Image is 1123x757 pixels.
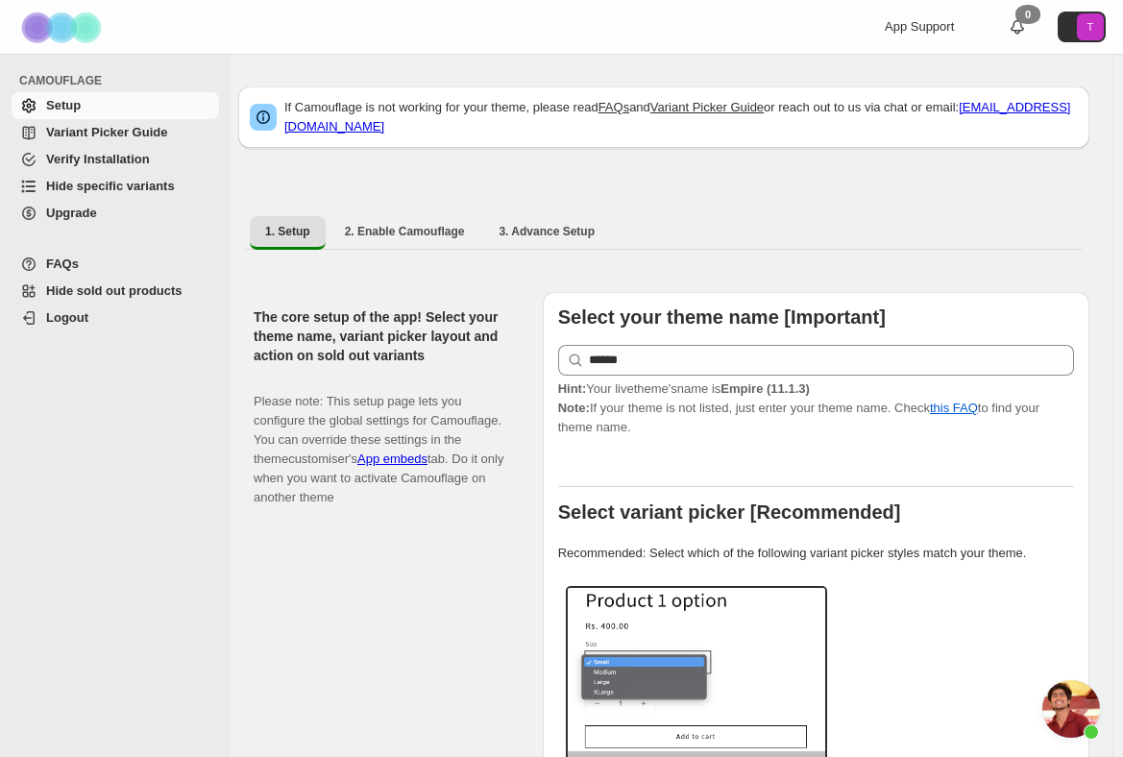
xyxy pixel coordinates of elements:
strong: Hint: [558,381,587,396]
span: FAQs [46,256,79,271]
span: Upgrade [46,206,97,220]
a: Variant Picker Guide [12,119,219,146]
a: Hide specific variants [12,173,219,200]
img: Camouflage [15,1,111,54]
text: T [1087,21,1094,33]
p: Recommended: Select which of the following variant picker styles match your theme. [558,544,1074,563]
span: Variant Picker Guide [46,125,167,139]
div: 0 [1015,5,1040,24]
div: Open chat [1042,680,1100,738]
strong: Note: [558,401,590,415]
img: Select / Dropdowns [568,588,826,751]
span: Logout [46,310,88,325]
span: 2. Enable Camouflage [345,224,465,239]
strong: Empire (11.1.3) [720,381,810,396]
span: Your live theme's name is [558,381,810,396]
a: Upgrade [12,200,219,227]
button: Avatar with initials T [1058,12,1106,42]
a: Verify Installation [12,146,219,173]
a: this FAQ [930,401,978,415]
a: Variant Picker Guide [650,100,764,114]
span: Avatar with initials T [1077,13,1104,40]
a: Setup [12,92,219,119]
span: 3. Advance Setup [499,224,595,239]
b: Select variant picker [Recommended] [558,501,901,523]
span: 1. Setup [265,224,310,239]
a: Logout [12,305,219,331]
a: FAQs [598,100,630,114]
span: Setup [46,98,81,112]
span: Hide specific variants [46,179,175,193]
span: Verify Installation [46,152,150,166]
span: Hide sold out products [46,283,183,298]
a: FAQs [12,251,219,278]
a: App embeds [357,452,427,466]
a: Hide sold out products [12,278,219,305]
p: If your theme is not listed, just enter your theme name. Check to find your theme name. [558,379,1074,437]
h2: The core setup of the app! Select your theme name, variant picker layout and action on sold out v... [254,307,512,365]
span: App Support [885,19,954,34]
a: 0 [1008,17,1027,37]
p: Please note: This setup page lets you configure the global settings for Camouflage. You can overr... [254,373,512,507]
p: If Camouflage is not working for your theme, please read and or reach out to us via chat or email: [284,98,1078,136]
b: Select your theme name [Important] [558,306,886,328]
span: CAMOUFLAGE [19,73,221,88]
